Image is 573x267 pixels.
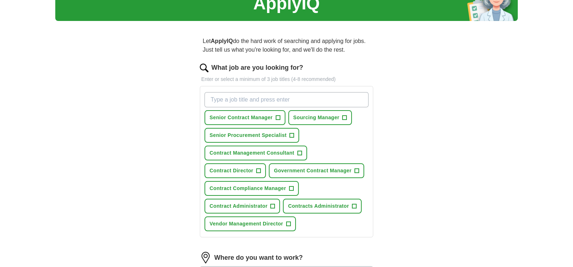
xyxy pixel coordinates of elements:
button: Contracts Administrator [283,199,362,214]
strong: ApplyIQ [211,38,233,44]
span: Contracts Administrator [288,202,349,210]
button: Contract Administrator [204,199,280,214]
img: location.png [200,252,211,263]
span: Senior Contract Manager [210,114,273,121]
span: Contract Administrator [210,202,267,210]
label: Where do you want to work? [214,253,303,263]
button: Senior Procurement Specialist [204,128,299,143]
button: Government Contract Manager [269,163,364,178]
span: Contract Compliance Manager [210,185,286,192]
input: Type a job title and press enter [204,92,369,107]
p: Let do the hard work of searching and applying for jobs. Just tell us what you're looking for, an... [200,34,373,57]
button: Contract Compliance Manager [204,181,299,196]
span: Contract Director [210,167,253,175]
span: Senior Procurement Specialist [210,132,286,139]
img: search.png [200,64,208,72]
span: Government Contract Manager [274,167,352,175]
p: Enter or select a minimum of 3 job titles (4-8 recommended) [200,76,373,83]
button: Sourcing Manager [288,110,352,125]
button: Senior Contract Manager [204,110,285,125]
span: Sourcing Manager [293,114,340,121]
button: Vendor Management Director [204,216,296,231]
button: Contract Management Consultant [204,146,307,160]
span: Contract Management Consultant [210,149,294,157]
label: What job are you looking for? [211,63,303,73]
span: Vendor Management Director [210,220,283,228]
button: Contract Director [204,163,266,178]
